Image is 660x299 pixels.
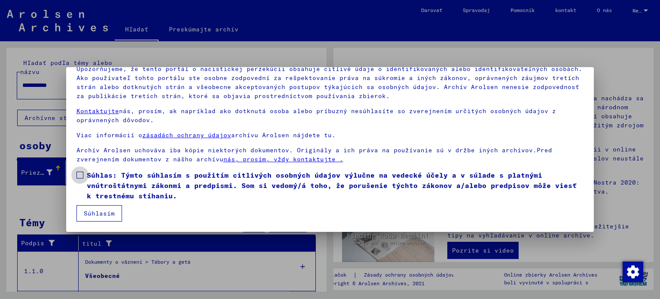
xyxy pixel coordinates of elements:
font: Archív Arolsen uchováva iba kópie niektorých dokumentov. Originály a ich práva na používanie sú v... [76,146,537,154]
font: nás, prosím [119,107,162,115]
font: , ak napríklad ako dotknutá osoba alebo príbuzný nesúhlasíte so zverejnením určitých osobných úda... [76,107,556,124]
img: Zmena súhlasu [623,262,643,282]
font: Súhlas: Týmto súhlasím s použitím citlivých osobných údajov výlučne na vedecké účely a v súlade s... [87,171,577,200]
a: zásadách ochrany údajov [142,131,231,139]
font: Súhlasím [84,210,115,217]
a: Kontaktujte [76,107,119,115]
font: archívu Arolsen nájdete tu. [231,131,336,139]
button: Súhlasím [76,205,122,222]
font: Viac informácií o [76,131,142,139]
a: nás, prosím, vždy kontaktujte . [223,155,343,163]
